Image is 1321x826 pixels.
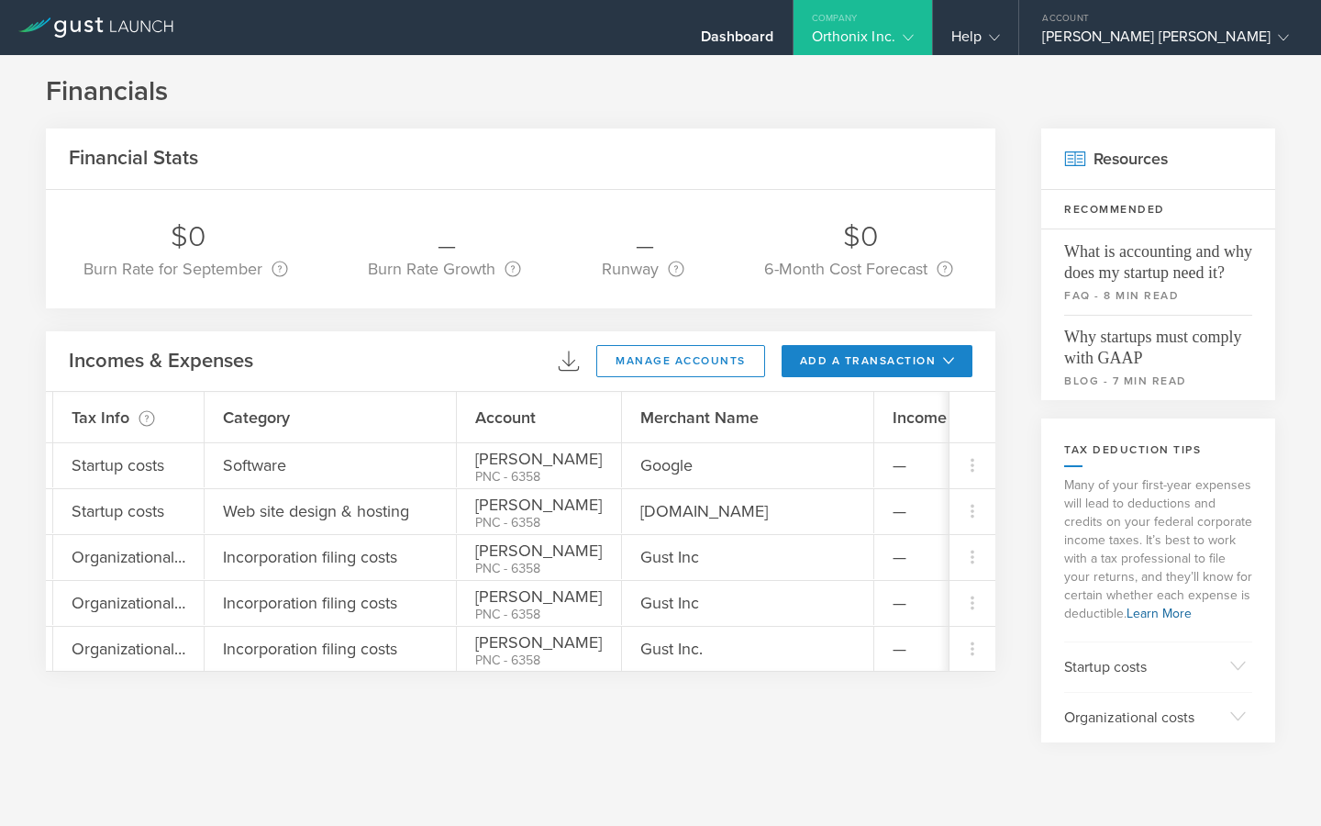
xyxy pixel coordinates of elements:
[1064,441,1252,458] h2: Tax Deduction Tips
[223,499,409,523] div: Web site design & hosting
[69,145,198,172] h2: Financial Stats
[1064,229,1252,284] span: What is accounting and why does my startup need it?
[475,447,602,471] div: [PERSON_NAME]
[368,257,521,281] div: Burn Rate Growth
[475,608,602,621] div: PNC - 6358
[764,257,953,281] div: 6-Month Cost Forecast
[368,218,526,257] div: _
[475,585,602,608] div: [PERSON_NAME]
[1064,708,1216,729] p: Organizational costs
[46,73,1275,110] h1: Financials
[596,345,765,377] button: manage accounts
[223,453,286,477] div: Software
[1064,657,1216,678] p: Startup costs
[893,637,906,661] div: —
[602,218,689,257] div: _
[457,392,622,442] div: Account
[640,453,693,477] div: Google
[53,392,205,442] div: Tax Info
[72,453,164,477] div: Startup costs
[83,257,288,281] div: Burn Rate for September
[812,28,914,55] div: Orthonix Inc.
[1064,315,1252,369] span: Why startups must comply with GAAP
[622,392,874,442] div: Merchant Name
[1041,128,1275,190] h2: Resources
[1127,606,1192,621] a: Learn More
[72,545,185,569] div: Organizational costs
[223,637,397,661] div: Incorporation filing costs
[640,499,768,523] div: [DOMAIN_NAME]
[475,631,602,654] div: [PERSON_NAME]
[640,591,699,615] div: Gust Inc
[223,591,397,615] div: Incorporation filing costs
[475,654,602,667] div: PNC - 6358
[83,218,293,257] div: $0
[1042,28,1289,55] div: [PERSON_NAME] [PERSON_NAME]
[893,545,906,569] div: —
[1064,287,1252,304] small: FAQ - 8 min read
[1041,467,1275,642] p: Many of your first-year expenses will lead to deductions and credits on your federal corporate in...
[1041,229,1275,315] a: What is accounting and why does my startup need it?FAQ - 8 min read
[1064,373,1252,389] small: blog - 7 min read
[701,28,774,55] div: Dashboard
[475,517,602,530] div: PNC - 6358
[874,392,1058,442] div: Income Source
[640,545,699,569] div: Gust Inc
[69,348,253,374] h2: Incomes & Expenses
[640,637,703,661] div: Gust Inc.
[475,471,602,484] div: PNC - 6358
[475,563,602,575] div: PNC - 6358
[72,591,185,615] div: Organizational costs
[893,591,906,615] div: —
[72,499,164,523] div: Startup costs
[475,539,602,563] div: [PERSON_NAME]
[951,28,1000,55] div: Help
[764,218,958,257] div: $0
[475,493,602,517] div: [PERSON_NAME]
[72,637,185,661] div: Organizational costs
[782,345,973,377] button: add a transaction
[205,392,457,442] div: Category
[1041,190,1275,229] h3: Recommended
[893,499,906,523] div: —
[602,257,684,281] div: Runway
[223,545,397,569] div: Incorporation filing costs
[1041,315,1275,400] a: Why startups must comply with GAAPblog - 7 min read
[893,453,906,477] div: —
